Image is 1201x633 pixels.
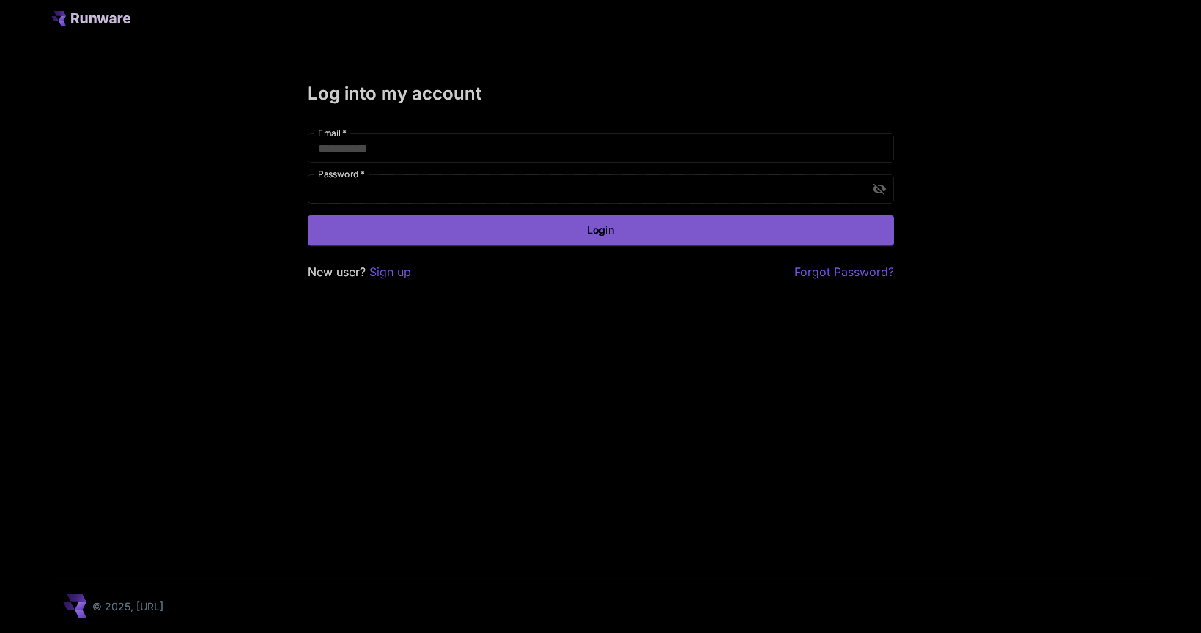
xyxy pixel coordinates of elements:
button: Login [308,215,894,245]
p: New user? [308,263,411,281]
h3: Log into my account [308,84,894,104]
p: © 2025, [URL] [92,599,163,614]
button: Sign up [369,263,411,281]
button: Forgot Password? [794,263,894,281]
label: Email [318,127,347,139]
label: Password [318,168,365,180]
button: toggle password visibility [866,176,893,202]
